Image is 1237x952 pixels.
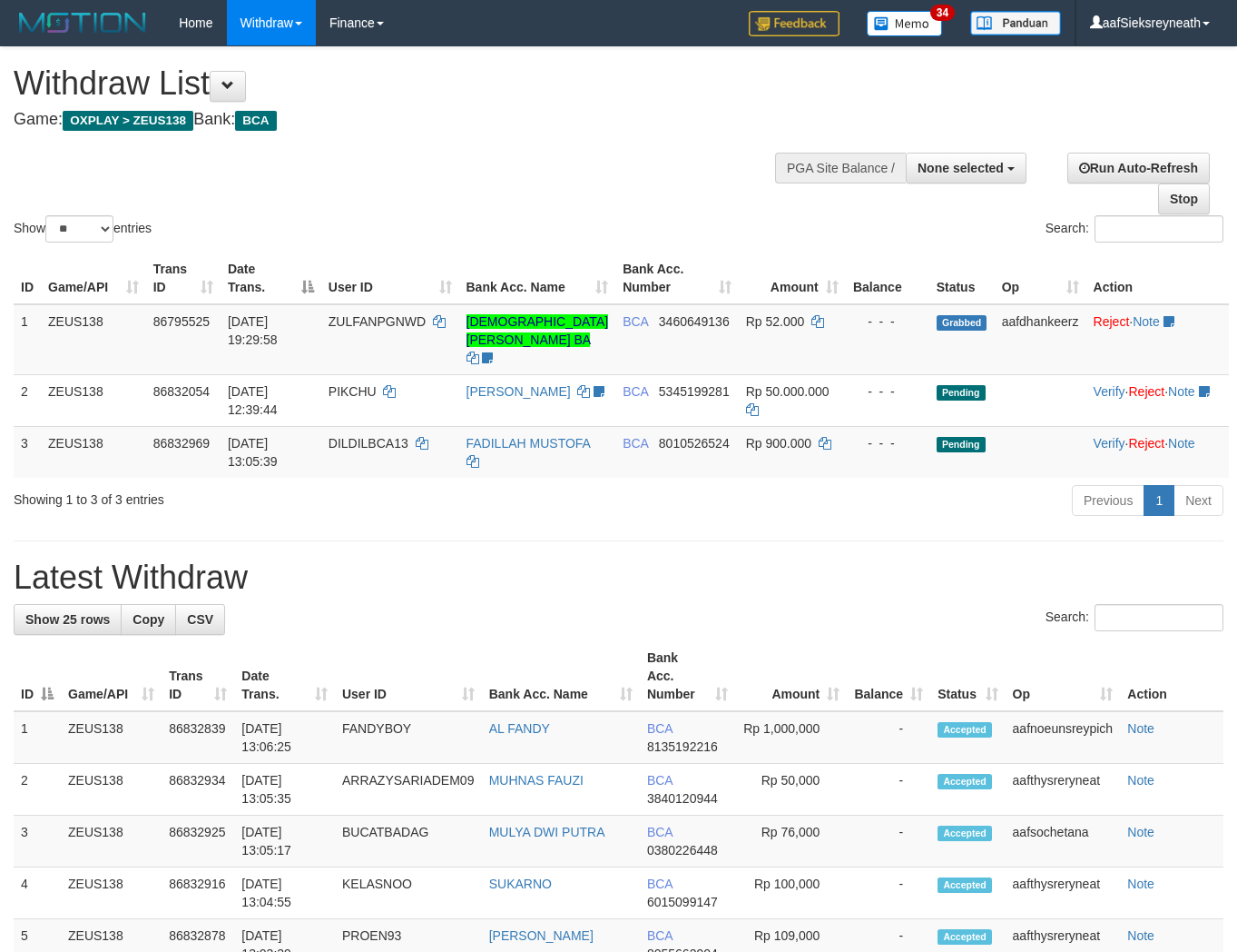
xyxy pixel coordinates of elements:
[1127,877,1154,891] a: Note
[489,721,550,736] a: AL FANDY
[659,436,730,451] span: Copy 8010526524 to clipboard
[14,111,807,129] h4: Game: Bank:
[14,426,41,478] td: 3
[659,384,730,399] span: Copy 5345199281 to clipboard
[1072,485,1144,516] a: Previous
[735,764,847,816] td: Rp 50,000
[647,843,718,858] span: Copy 0380226448 to clipboard
[1127,773,1154,788] a: Note
[162,641,234,711] th: Trans ID: activate to sort column ascending
[647,773,672,788] span: BCA
[41,374,146,426] td: ZEUS138
[1095,604,1223,631] input: Search:
[153,436,210,451] span: 86832969
[1006,868,1121,919] td: aafthysreryneat
[335,816,482,868] td: BUCATBADAG
[25,612,110,627] span: Show 25 rows
[162,764,234,816] td: 86832934
[153,384,210,399] span: 86832054
[14,9,152,36] img: MOTION_logo.png
[647,721,672,736] span: BCA
[938,774,992,789] span: Accepted
[1046,215,1223,243] label: Search:
[234,816,335,868] td: [DATE] 13:05:17
[228,314,278,347] span: [DATE] 19:29:58
[14,374,41,426] td: 2
[162,711,234,764] td: 86832839
[459,253,616,304] th: Bank Acc. Name: activate to sort column ascending
[1067,153,1210,183] a: Run Auto-Refresh
[321,253,459,304] th: User ID: activate to sort column ascending
[335,711,482,764] td: FANDYBOY
[133,612,164,627] span: Copy
[1168,384,1195,399] a: Note
[1173,485,1223,516] a: Next
[937,315,987,331] span: Grabbed
[329,436,408,451] span: DILDILBCA13
[647,877,672,891] span: BCA
[14,483,502,509] div: Showing 1 to 3 of 3 entries
[659,314,730,329] span: Copy 3460649136 to clipboard
[749,11,839,36] img: Feedback.jpg
[335,641,482,711] th: User ID: activate to sort column ascending
[14,215,152,243] label: Show entries
[234,764,335,816] td: [DATE] 13:05:35
[14,816,61,868] td: 3
[735,868,847,919] td: Rp 100,000
[1086,253,1229,304] th: Action
[1006,764,1121,816] td: aafthysreryneat
[1006,816,1121,868] td: aafsochetana
[853,312,922,331] div: - - -
[1086,374,1229,426] td: · ·
[121,604,176,635] a: Copy
[14,711,61,764] td: 1
[847,868,930,919] td: -
[847,816,930,868] td: -
[14,868,61,919] td: 4
[929,253,995,304] th: Status
[466,314,609,347] a: [DEMOGRAPHIC_DATA][PERSON_NAME] BA
[234,868,335,919] td: [DATE] 13:04:55
[146,253,221,304] th: Trans ID: activate to sort column ascending
[1133,314,1160,329] a: Note
[41,253,146,304] th: Game/API: activate to sort column ascending
[61,711,162,764] td: ZEUS138
[14,304,41,375] td: 1
[746,314,805,329] span: Rp 52.000
[847,641,930,711] th: Balance: activate to sort column ascending
[14,65,807,102] h1: Withdraw List
[846,253,929,304] th: Balance
[1094,314,1130,329] a: Reject
[1120,641,1223,711] th: Action
[489,825,605,839] a: MULYA DWI PUTRA
[937,437,986,452] span: Pending
[329,384,377,399] span: PIKCHU
[735,711,847,764] td: Rp 1,000,000
[41,426,146,478] td: ZEUS138
[153,314,210,329] span: 86795525
[1095,215,1223,243] input: Search:
[647,895,718,909] span: Copy 6015099147 to clipboard
[995,253,1086,304] th: Op: activate to sort column ascending
[640,641,735,711] th: Bank Acc. Number: activate to sort column ascending
[14,560,1223,596] h1: Latest Withdraw
[228,384,278,417] span: [DATE] 12:39:44
[41,304,146,375] td: ZEUS138
[61,868,162,919] td: ZEUS138
[489,877,552,891] a: SUKARNO
[647,825,672,839] span: BCA
[14,764,61,816] td: 2
[938,826,992,841] span: Accepted
[63,111,193,131] span: OXPLAY > ZEUS138
[937,385,986,401] span: Pending
[938,878,992,893] span: Accepted
[623,314,648,329] span: BCA
[615,253,739,304] th: Bank Acc. Number: activate to sort column ascending
[906,153,1026,183] button: None selected
[14,641,61,711] th: ID: activate to sort column descending
[335,764,482,816] td: ARRAZYSARIADEM09
[335,868,482,919] td: KELASNOO
[228,436,278,469] span: [DATE] 13:05:39
[14,253,41,304] th: ID
[970,11,1061,35] img: panduan.png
